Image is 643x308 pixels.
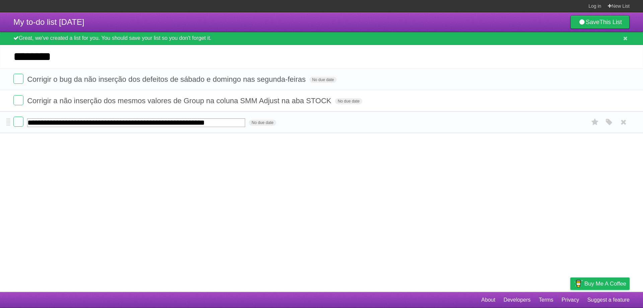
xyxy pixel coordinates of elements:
[587,294,630,306] a: Suggest a feature
[574,278,583,289] img: Buy me a coffee
[570,15,630,29] a: SaveThis List
[27,97,333,105] span: Corrigir a não inserção dos mesmos valores de Group na coluna SMM Adjust na aba STOCK
[562,294,579,306] a: Privacy
[599,19,622,25] b: This List
[570,278,630,290] a: Buy me a coffee
[13,17,84,26] span: My to-do list [DATE]
[539,294,554,306] a: Terms
[589,117,601,128] label: Star task
[249,120,276,126] span: No due date
[584,278,626,290] span: Buy me a coffee
[27,75,307,83] span: Corrigir o bug da não inserção dos defeitos de sábado e domingo nas segunda-feiras
[13,117,23,127] label: Done
[13,74,23,84] label: Done
[503,294,530,306] a: Developers
[335,98,362,104] span: No due date
[481,294,495,306] a: About
[13,95,23,105] label: Done
[309,77,337,83] span: No due date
